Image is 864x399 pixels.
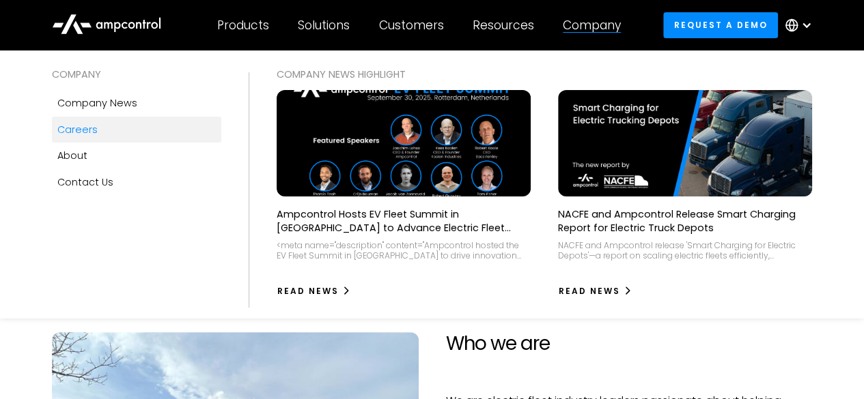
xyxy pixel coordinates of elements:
a: About [52,143,221,168]
div: Resources [473,18,534,33]
p: Ampcontrol Hosts EV Fleet Summit in [GEOGRAPHIC_DATA] to Advance Electric Fleet Management in [GE... [277,207,531,235]
div: Solutions [298,18,350,33]
div: Company [563,18,621,33]
a: Company news [52,90,221,116]
div: Read News [559,285,620,297]
div: Customers [379,18,444,33]
div: Careers [57,122,98,137]
a: Request a demo [663,12,778,38]
p: NACFE and Ampcontrol Release Smart Charging Report for Electric Truck Depots [558,207,812,235]
div: COMPANY [52,67,221,82]
div: COMPANY NEWS Highlight [277,67,812,82]
div: Products [217,18,269,33]
div: Contact Us [57,175,113,190]
div: NACFE and Ampcontrol release 'Smart Charging for Electric Depots'—a report on scaling electric fl... [558,240,812,261]
div: <meta name="description" content="Ampcontrol hosted the EV Fleet Summit in [GEOGRAPHIC_DATA] to d... [277,240,531,261]
a: Careers [52,117,221,143]
div: Company news [57,95,137,110]
div: Read News [277,285,339,297]
div: About [57,148,87,163]
a: Contact Us [52,169,221,195]
h2: Who we are [446,332,813,355]
a: Read News [277,280,351,302]
a: Read News [558,280,632,302]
